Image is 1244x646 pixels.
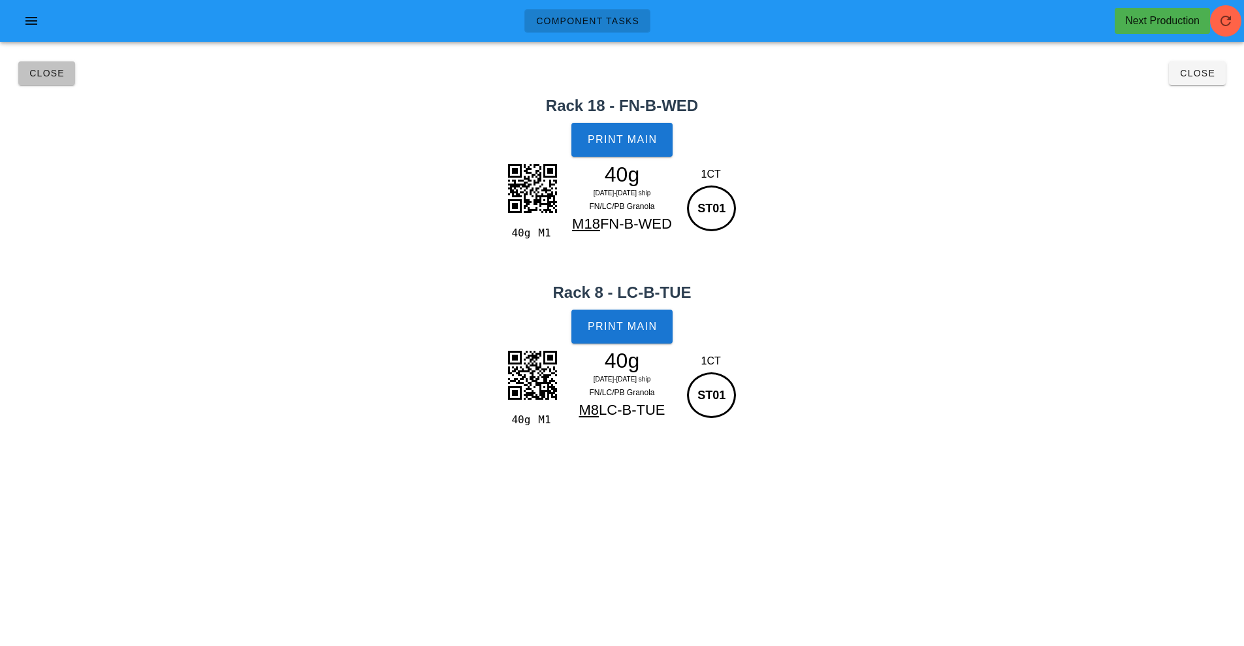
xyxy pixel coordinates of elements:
[594,376,650,383] span: [DATE]-[DATE] ship
[566,165,679,184] div: 40g
[500,155,565,221] img: wDE7Eo+QmK5hQAAAABJRU5ErkJggg==
[684,167,738,182] div: 1CT
[1125,13,1200,29] div: Next Production
[687,372,736,418] div: ST01
[687,186,736,231] div: ST01
[566,386,679,399] div: FN/LC/PB Granola
[533,412,560,428] div: M1
[1179,68,1215,78] span: Close
[572,216,600,232] span: M18
[587,321,658,332] span: Print Main
[18,61,75,85] button: Close
[594,189,650,197] span: [DATE]-[DATE] ship
[8,94,1236,118] h2: Rack 18 - FN-B-WED
[571,123,672,157] button: Print Main
[506,225,533,242] div: 40g
[599,402,665,418] span: LC-B-TUE
[506,412,533,428] div: 40g
[524,9,650,33] a: Component Tasks
[535,16,639,26] span: Component Tasks
[566,351,679,370] div: 40g
[8,281,1236,304] h2: Rack 8 - LC-B-TUE
[566,200,679,213] div: FN/LC/PB Granola
[1169,61,1226,85] button: Close
[571,310,672,344] button: Print Main
[29,68,65,78] span: Close
[600,216,672,232] span: FN-B-WED
[533,225,560,242] div: M1
[684,353,738,369] div: 1CT
[579,402,599,418] span: M8
[500,342,565,408] img: c2U+9+H+nwAAAABJRU5ErkJggg==
[587,134,658,146] span: Print Main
